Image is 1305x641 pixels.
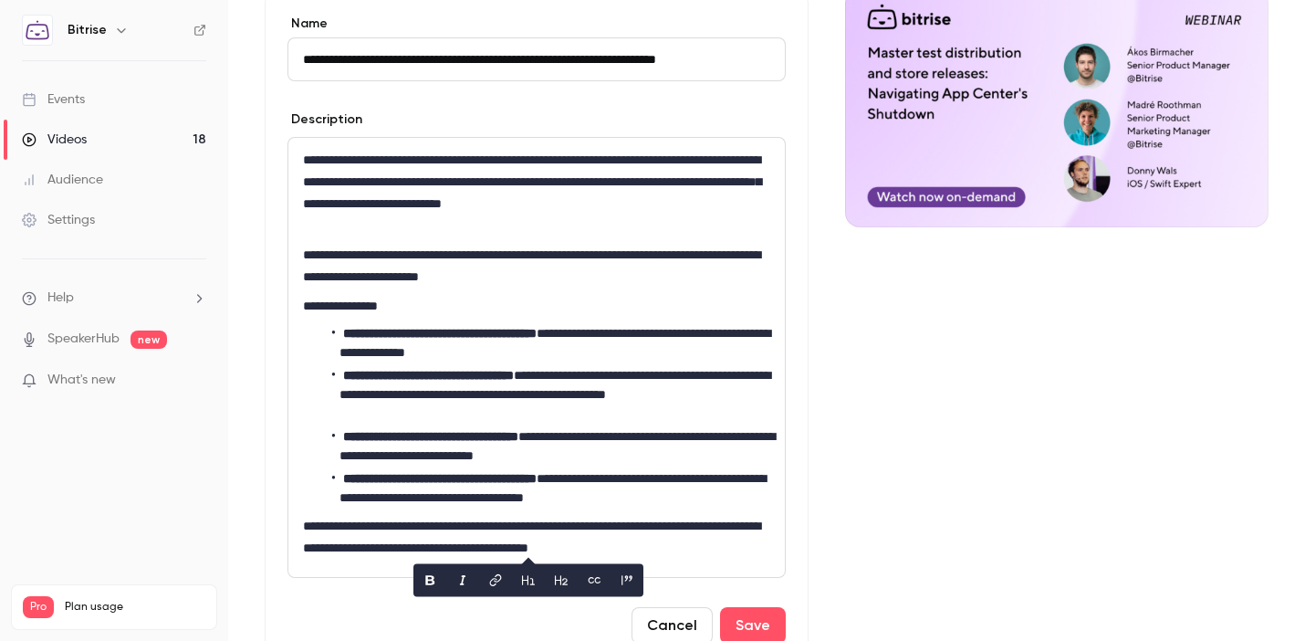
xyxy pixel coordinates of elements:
[612,566,642,595] button: blockquote
[23,16,52,45] img: Bitrise
[22,211,95,229] div: Settings
[47,330,120,349] a: SpeakerHub
[47,289,74,308] span: Help
[287,15,786,33] label: Name
[47,371,116,390] span: What's new
[23,596,54,618] span: Pro
[448,566,477,595] button: italic
[130,331,167,349] span: new
[288,138,785,577] div: editor
[184,373,206,389] iframe: Noticeable Trigger
[22,171,103,189] div: Audience
[481,566,510,595] button: link
[68,21,107,39] h6: Bitrise
[287,137,786,578] section: description
[65,600,205,615] span: Plan usage
[287,110,362,129] label: Description
[415,566,444,595] button: bold
[22,289,206,308] li: help-dropdown-opener
[22,131,87,149] div: Videos
[22,90,85,109] div: Events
